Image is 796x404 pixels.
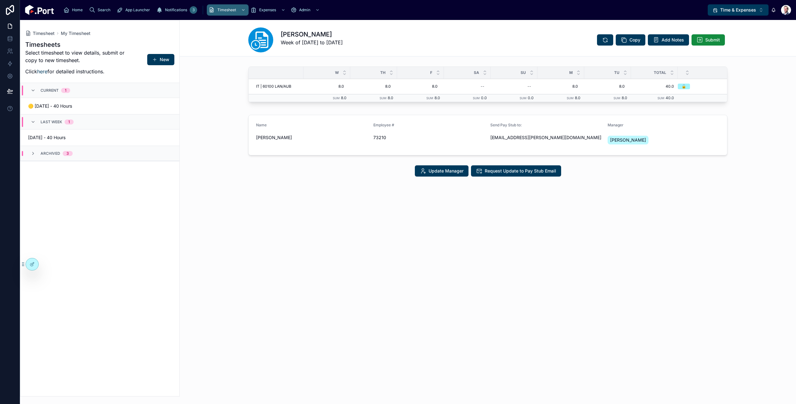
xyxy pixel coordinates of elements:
[662,37,684,43] span: Add Notes
[66,151,69,156] div: 3
[25,68,128,75] p: Click for detailed instructions.
[474,70,479,75] span: Sa
[490,123,522,127] span: Send Pay Stub to:
[682,84,686,89] div: 🔓
[590,84,625,89] span: 8.0
[72,7,83,12] span: Home
[341,95,347,100] span: 8.0
[165,7,187,12] span: Notifications
[608,123,624,127] span: Manager
[333,96,340,100] small: Sum
[357,84,391,89] span: 8.0
[575,95,580,100] span: 8.0
[98,7,110,12] span: Search
[25,40,128,49] h1: Timesheets
[281,39,343,46] p: Week of [DATE] to [DATE]
[310,84,344,89] span: 8.0
[708,4,769,16] button: Select Button
[154,4,199,16] a: Notifications3
[87,4,115,16] a: Search
[426,96,433,100] small: Sum
[59,3,708,17] div: scrollable content
[430,70,432,75] span: F
[614,70,619,75] span: Tu
[481,95,487,100] span: 0.0
[217,7,236,12] span: Timesheet
[490,134,603,141] span: [EMAIL_ADDRESS][PERSON_NAME][DOMAIN_NAME]
[380,70,386,75] span: Th
[471,165,561,177] button: Request Update to Pay Stub Email
[616,34,645,46] button: Copy
[299,7,310,12] span: Admin
[37,68,47,75] a: here
[25,5,54,15] img: App logo
[147,54,174,65] button: New
[41,119,62,124] span: Last Week
[33,30,55,37] span: Timesheet
[415,165,468,177] button: Update Manager
[666,95,674,100] span: 40.0
[373,134,486,141] span: 73210
[25,49,128,64] p: Select timesheet to view details, submit or copy to new timesheet.
[61,30,90,37] a: My Timesheet
[373,123,394,127] span: Employee #
[256,84,291,89] span: IT | 60100 LAN/AUB
[28,134,96,141] span: [DATE] - 40 Hours
[256,123,267,127] span: Name
[654,70,666,75] span: Total
[622,95,627,100] span: 8.0
[629,37,640,43] span: Copy
[521,70,526,75] span: Su
[125,7,150,12] span: App Launcher
[388,95,393,100] span: 8.0
[115,4,154,16] a: App Launcher
[614,96,620,100] small: Sum
[65,88,66,93] div: 1
[256,134,368,141] span: [PERSON_NAME]
[434,95,440,100] span: 8.0
[259,7,276,12] span: Expenses
[21,98,179,114] a: 🟡 [DATE] - 40 Hours
[635,84,674,89] span: 40.0
[658,96,664,100] small: Sum
[610,137,646,143] span: [PERSON_NAME]
[207,4,249,16] a: Timesheet
[289,4,323,16] a: Admin
[720,7,756,13] span: Time & Expenses
[481,84,484,89] div: --
[567,96,574,100] small: Sum
[527,84,531,89] div: --
[403,84,438,89] span: 8.0
[281,30,343,39] h1: [PERSON_NAME]
[520,96,527,100] small: Sum
[429,168,464,174] span: Update Manager
[249,4,289,16] a: Expenses
[28,103,96,109] span: 🟡 [DATE] - 40 Hours
[485,168,556,174] span: Request Update to Pay Stub Email
[335,70,339,75] span: W
[544,84,578,89] span: 8.0
[648,34,689,46] button: Add Notes
[25,30,55,37] a: Timesheet
[21,129,179,146] a: [DATE] - 40 Hours
[473,96,480,100] small: Sum
[190,6,197,14] div: 3
[41,151,60,156] span: Archived
[528,95,534,100] span: 0.0
[380,96,386,100] small: Sum
[61,4,87,16] a: Home
[705,37,720,43] span: Submit
[41,88,59,93] span: Current
[569,70,573,75] span: M
[68,119,70,124] div: 1
[692,34,725,46] button: Submit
